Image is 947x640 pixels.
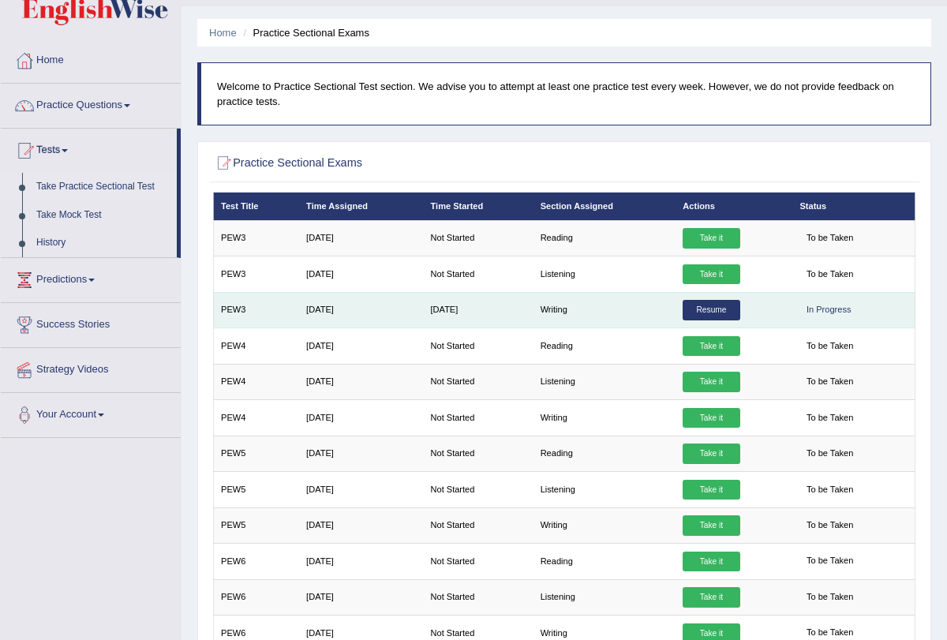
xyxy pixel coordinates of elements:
[299,400,423,436] td: [DATE]
[799,587,859,608] span: To be Taken
[683,264,739,285] a: Take it
[299,472,423,507] td: [DATE]
[423,292,533,327] td: [DATE]
[533,193,676,220] th: Section Assigned
[683,552,739,572] a: Take it
[676,193,792,220] th: Actions
[213,256,299,292] td: PEW3
[683,515,739,536] a: Take it
[213,220,299,256] td: PEW3
[683,300,739,320] a: Resume
[1,303,181,342] a: Success Stories
[423,220,533,256] td: Not Started
[1,393,181,432] a: Your Account
[29,229,177,257] a: History
[683,444,739,464] a: Take it
[209,27,237,39] a: Home
[213,544,299,579] td: PEW6
[423,579,533,615] td: Not Started
[683,408,739,429] a: Take it
[533,436,676,471] td: Reading
[799,408,859,429] span: To be Taken
[213,153,649,174] h2: Practice Sectional Exams
[533,507,676,543] td: Writing
[213,436,299,471] td: PEW5
[533,400,676,436] td: Writing
[1,39,181,78] a: Home
[213,328,299,364] td: PEW4
[683,336,739,357] a: Take it
[299,364,423,399] td: [DATE]
[533,220,676,256] td: Reading
[213,579,299,615] td: PEW6
[533,579,676,615] td: Listening
[423,364,533,399] td: Not Started
[683,372,739,392] a: Take it
[683,228,739,249] a: Take it
[799,552,859,572] span: To be Taken
[423,328,533,364] td: Not Started
[533,472,676,507] td: Listening
[799,336,859,357] span: To be Taken
[683,587,739,608] a: Take it
[213,292,299,327] td: PEW3
[1,348,181,387] a: Strategy Videos
[299,256,423,292] td: [DATE]
[299,507,423,543] td: [DATE]
[299,544,423,579] td: [DATE]
[299,220,423,256] td: [DATE]
[799,300,858,320] div: In Progress
[792,193,915,220] th: Status
[299,328,423,364] td: [DATE]
[299,579,423,615] td: [DATE]
[213,507,299,543] td: PEW5
[299,193,423,220] th: Time Assigned
[423,507,533,543] td: Not Started
[239,25,369,40] li: Practice Sectional Exams
[423,400,533,436] td: Not Started
[799,264,859,285] span: To be Taken
[423,193,533,220] th: Time Started
[533,328,676,364] td: Reading
[799,515,859,536] span: To be Taken
[213,400,299,436] td: PEW4
[423,544,533,579] td: Not Started
[799,228,859,249] span: To be Taken
[799,480,859,500] span: To be Taken
[1,129,177,168] a: Tests
[683,480,739,500] a: Take it
[423,256,533,292] td: Not Started
[299,436,423,471] td: [DATE]
[217,79,915,109] p: Welcome to Practice Sectional Test section. We advise you to attempt at least one practice test e...
[1,84,181,123] a: Practice Questions
[533,256,676,292] td: Listening
[533,544,676,579] td: Reading
[213,364,299,399] td: PEW4
[799,372,859,392] span: To be Taken
[29,201,177,230] a: Take Mock Test
[799,444,859,464] span: To be Taken
[533,292,676,327] td: Writing
[1,258,181,298] a: Predictions
[533,364,676,399] td: Listening
[213,472,299,507] td: PEW5
[29,173,177,201] a: Take Practice Sectional Test
[213,193,299,220] th: Test Title
[423,436,533,471] td: Not Started
[423,472,533,507] td: Not Started
[299,292,423,327] td: [DATE]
